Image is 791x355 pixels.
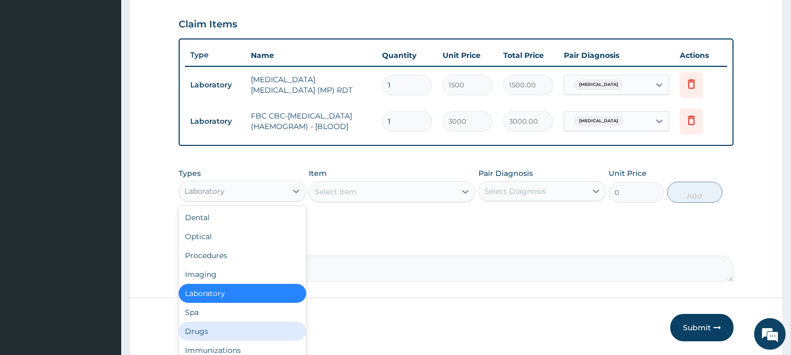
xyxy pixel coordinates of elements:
[309,168,327,179] label: Item
[437,45,498,66] th: Unit Price
[246,105,377,137] td: FBC CBC-[MEDICAL_DATA] (HAEMOGRAM) - [BLOOD]
[377,45,437,66] th: Quantity
[667,182,722,203] button: Add
[185,45,246,65] th: Type
[574,80,623,90] span: [MEDICAL_DATA]
[179,19,237,31] h3: Claim Items
[574,116,623,126] span: [MEDICAL_DATA]
[179,241,734,250] label: Comment
[498,45,559,66] th: Total Price
[179,246,306,265] div: Procedures
[5,240,201,277] textarea: Type your message and hit 'Enter'
[179,208,306,227] div: Dental
[179,322,306,341] div: Drugs
[478,168,533,179] label: Pair Diagnosis
[185,75,246,95] td: Laboratory
[609,168,647,179] label: Unit Price
[675,45,727,66] th: Actions
[61,109,145,215] span: We're online!
[246,45,377,66] th: Name
[179,265,306,284] div: Imaging
[246,69,377,101] td: [MEDICAL_DATA] [MEDICAL_DATA] (MP) RDT
[185,112,246,131] td: Laboratory
[19,53,43,79] img: d_794563401_company_1708531726252_794563401
[315,186,357,197] div: Select Item
[179,227,306,246] div: Optical
[173,5,198,31] div: Minimize live chat window
[184,186,224,196] div: Laboratory
[670,314,734,341] button: Submit
[179,303,306,322] div: Spa
[559,45,675,66] th: Pair Diagnosis
[179,284,306,303] div: Laboratory
[484,186,546,196] div: Select Diagnosis
[179,169,201,178] label: Types
[55,59,177,73] div: Chat with us now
